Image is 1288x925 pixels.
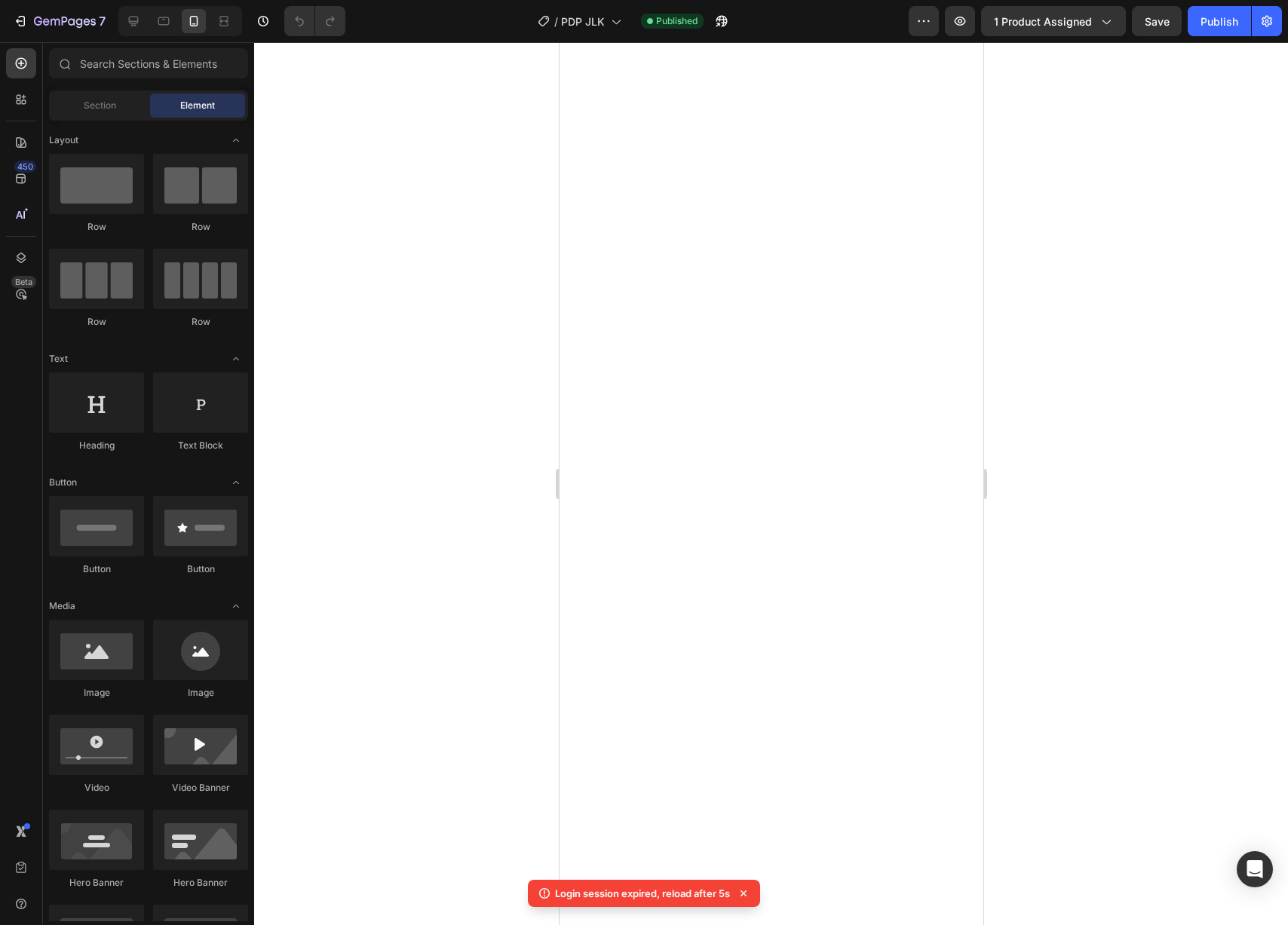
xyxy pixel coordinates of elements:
[153,562,248,576] div: Button
[99,12,106,30] p: 7
[11,276,36,288] div: Beta
[1132,6,1182,36] button: Save
[561,14,605,29] span: PDP JLK
[1237,851,1273,887] div: Open Intercom Messenger
[6,6,112,36] button: 7
[1188,6,1251,36] button: Publish
[560,42,983,925] iframe: Design area
[224,128,248,152] span: Toggle open
[224,470,248,495] span: Toggle open
[49,439,144,452] div: Heading
[49,315,144,329] div: Row
[49,352,68,366] span: Text
[981,6,1126,36] button: 1 product assigned
[14,161,36,173] div: 450
[555,886,730,901] p: Login session expired, reload after 5s
[224,347,248,371] span: Toggle open
[49,48,248,78] input: Search Sections & Elements
[49,133,78,147] span: Layout
[49,599,75,613] span: Media
[153,686,248,700] div: Image
[1201,14,1238,29] div: Publish
[153,220,248,234] div: Row
[153,876,248,890] div: Hero Banner
[656,14,698,28] span: Published
[49,476,77,489] span: Button
[153,781,248,795] div: Video Banner
[224,594,248,618] span: Toggle open
[49,686,144,700] div: Image
[49,562,144,576] div: Button
[1145,15,1170,28] span: Save
[84,99,116,112] span: Section
[49,220,144,234] div: Row
[554,14,558,29] span: /
[994,14,1092,29] span: 1 product assigned
[153,439,248,452] div: Text Block
[180,99,215,112] span: Element
[153,315,248,329] div: Row
[284,6,345,36] div: Undo/Redo
[49,781,144,795] div: Video
[49,876,144,890] div: Hero Banner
